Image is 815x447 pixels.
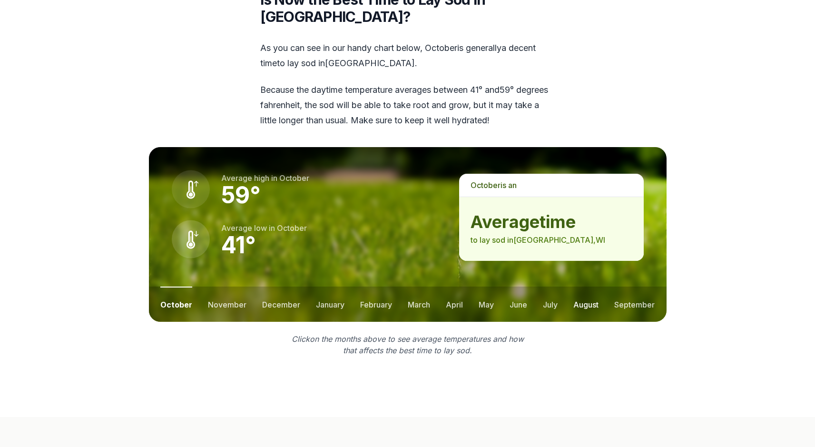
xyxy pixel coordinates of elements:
[208,287,246,322] button: november
[471,180,501,190] span: october
[277,223,307,233] span: october
[446,287,463,322] button: april
[543,287,558,322] button: july
[221,181,261,209] strong: 59 °
[221,231,256,259] strong: 41 °
[459,174,643,197] p: is a n
[360,287,392,322] button: february
[160,287,192,322] button: october
[479,287,494,322] button: may
[573,287,599,322] button: august
[260,40,555,128] div: As you can see in our handy chart below, is generally a decent time to lay sod in [GEOGRAPHIC_DAT...
[425,43,457,53] span: october
[221,222,307,234] p: Average low in
[279,173,309,183] span: october
[471,212,632,231] strong: average time
[221,172,309,184] p: Average high in
[471,234,632,246] p: to lay sod in [GEOGRAPHIC_DATA] , WI
[260,82,555,128] p: Because the daytime temperature averages between 41 ° and 59 ° degrees fahrenheit, the sod will b...
[408,287,430,322] button: march
[286,333,530,356] p: Click on the months above to see average temperatures and how that affects the best time to lay sod.
[510,287,527,322] button: june
[316,287,344,322] button: january
[262,287,300,322] button: december
[614,287,655,322] button: september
